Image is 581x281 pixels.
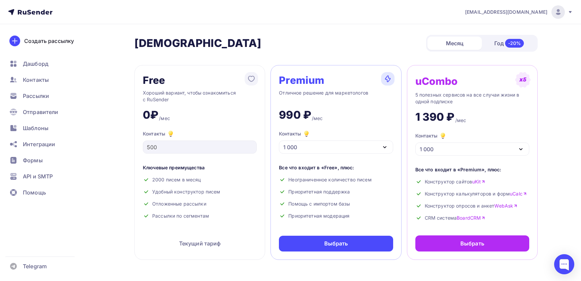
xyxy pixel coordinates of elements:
div: 1 000 [283,143,297,151]
span: Рассылки [23,92,49,100]
div: Создать рассылку [24,37,74,45]
span: CRM система [425,215,486,221]
div: Выбрать [460,239,484,247]
div: Контакты [143,130,257,138]
div: Удобный конструктор писем [143,188,257,195]
div: /мес [159,115,170,122]
div: /мес [455,117,466,124]
span: Помощь [23,188,46,196]
div: Месяц [427,37,482,50]
div: Контакты [415,132,447,140]
a: Рассылки [5,89,85,103]
span: Контакты [23,76,49,84]
a: Формы [5,154,85,167]
div: Рассылки по сегментам [143,213,257,219]
span: Шаблоны [23,124,48,132]
a: Контакты [5,73,85,87]
div: Приоритетная поддержка [279,188,393,195]
a: uCalc [510,190,527,197]
div: Помощь с импортом базы [279,201,393,207]
div: Free [143,75,165,86]
span: Дашборд [23,60,48,68]
div: Отложенные рассылки [143,201,257,207]
div: Приоритетная модерация [279,213,393,219]
a: [EMAIL_ADDRESS][DOMAIN_NAME] [465,5,573,19]
button: Контакты 1 000 [415,132,529,156]
span: Интеграции [23,140,55,148]
div: 990 ₽ [279,108,311,122]
div: Выбрать [324,240,348,247]
div: Отличное решение для маркетологов [279,90,393,103]
a: Отправители [5,105,85,119]
div: Все что входит в «Free», плюс: [279,164,393,171]
a: WebAsk [494,203,517,209]
span: Конструктор опросов и анкет [425,203,518,209]
span: Конструктор сайтов [425,178,485,185]
a: BoardCRM [457,215,485,221]
div: Неограниченное количество писем [279,176,393,183]
div: 5 полезных сервисов на все случаи жизни в одной подписке [415,92,529,105]
div: 0₽ [143,108,158,122]
div: Год [482,36,536,50]
span: Конструктор калькуляторов и форм [425,190,527,197]
span: [EMAIL_ADDRESS][DOMAIN_NAME] [465,9,547,15]
span: Отправители [23,108,58,116]
div: Контакты [279,130,310,138]
a: Шаблоны [5,121,85,135]
div: Ключевые преимущества [143,164,257,171]
span: Формы [23,156,43,164]
div: /мес [312,115,323,122]
span: API и SMTP [23,172,53,180]
div: -20% [505,39,524,48]
div: 2000 писем в месяц [143,176,257,183]
h2: [DEMOGRAPHIC_DATA] [134,37,261,50]
div: Все что входит в «Premium», плюс: [415,166,529,173]
div: Premium [279,75,324,86]
a: uKit [472,178,485,185]
a: Дашборд [5,57,85,70]
div: Хороший вариант, чтобы ознакомиться с RuSender [143,90,257,103]
button: Контакты 1 000 [279,130,393,154]
div: Текущий тариф [143,235,257,251]
div: 1 390 ₽ [415,110,455,124]
span: Telegram [23,262,47,270]
div: 1 000 [420,145,433,153]
div: uCombo [415,76,458,87]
